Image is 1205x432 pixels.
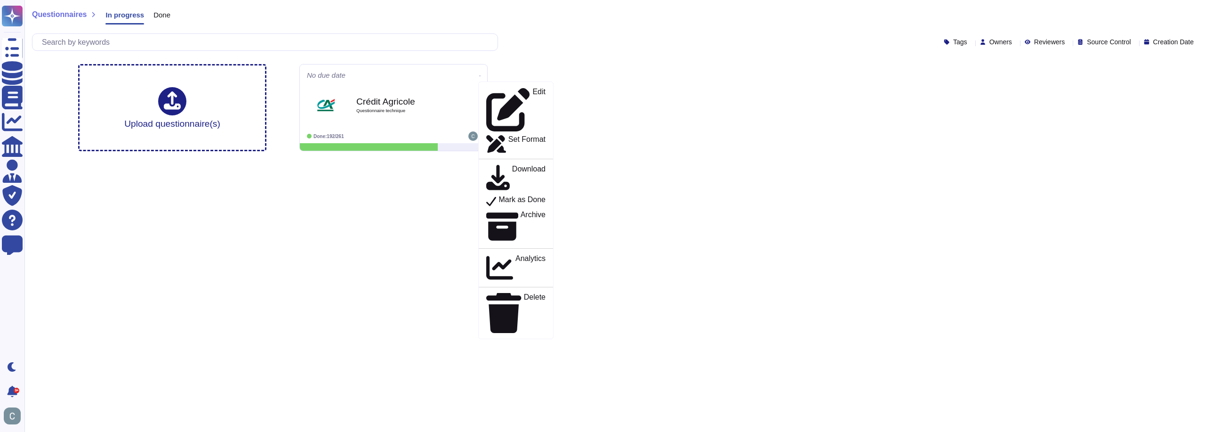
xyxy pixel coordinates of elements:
span: In progress [105,11,144,18]
p: Download [512,165,546,192]
span: Creation Date [1153,39,1194,45]
a: Analytics [479,253,553,283]
input: Search by keywords [37,34,498,50]
p: Mark as Done [498,196,546,207]
span: No due date [307,72,345,79]
span: Done [153,11,170,18]
span: Questionnaire technique [356,108,450,113]
a: Archive [479,209,553,245]
b: Crédit Agricole [356,97,450,106]
span: Questionnaires [32,11,87,18]
span: Reviewers [1034,39,1065,45]
a: Mark as Done [479,194,553,209]
span: Owners [989,39,1012,45]
p: Set Format [508,136,546,153]
img: Logo [314,93,337,117]
a: Set Format [479,133,553,155]
img: user [468,131,478,141]
a: Edit [479,86,553,133]
p: Delete [524,293,546,333]
span: Source Control [1087,39,1131,45]
button: user [2,406,27,426]
p: Archive [521,211,546,243]
img: user [4,408,21,424]
span: Done: 192/261 [313,134,344,139]
span: Tags [953,39,967,45]
p: Edit [532,88,546,131]
div: 9+ [14,388,19,393]
a: Download [479,163,553,194]
p: Analytics [515,255,546,281]
a: Delete [479,291,553,335]
div: Upload questionnaire(s) [124,87,220,128]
